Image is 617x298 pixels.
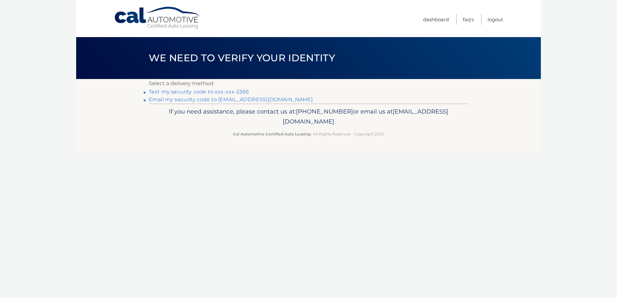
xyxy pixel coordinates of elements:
a: Dashboard [423,14,449,25]
span: [PHONE_NUMBER] [296,108,353,115]
span: We need to verify your identity [149,52,335,64]
p: - All Rights Reserved - Copyright 2025 [153,131,464,137]
a: Logout [488,14,503,25]
strong: Cal Automotive Certified Auto Leasing [233,132,310,136]
p: Select a delivery method: [149,79,468,88]
a: FAQ's [463,14,474,25]
p: If you need assistance, please contact us at: or email us at [153,106,464,127]
a: Cal Automotive [114,6,201,29]
a: Text my security code to xxx-xxx-3366 [149,89,249,95]
a: Email my security code to [EMAIL_ADDRESS][DOMAIN_NAME] [149,96,313,103]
